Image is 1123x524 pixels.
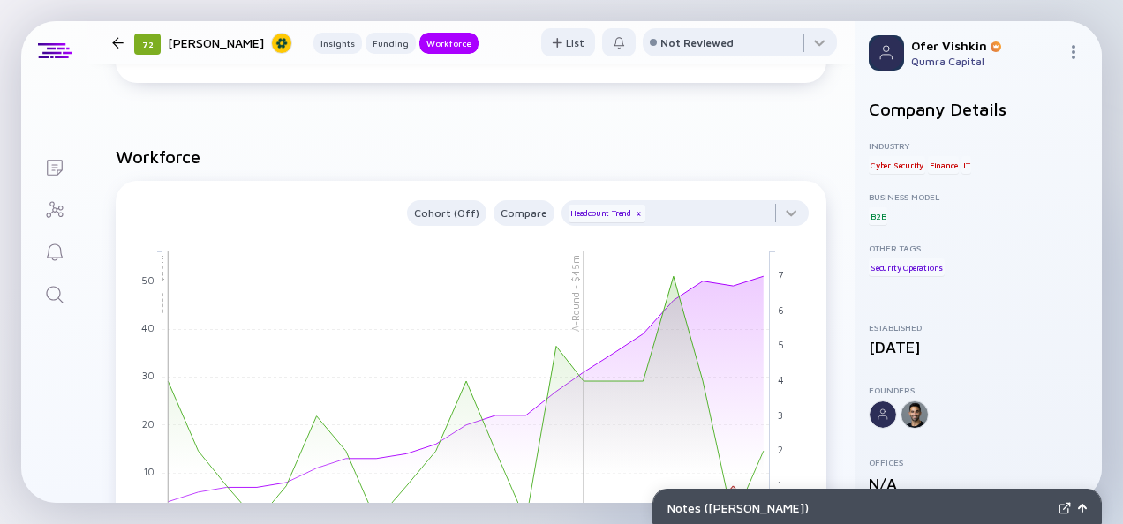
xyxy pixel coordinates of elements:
div: Finance [928,156,960,174]
div: Funding [366,34,416,52]
img: Profile Picture [869,35,904,71]
img: Menu [1066,45,1081,59]
div: Not Reviewed [660,36,734,49]
div: Offices [869,457,1088,468]
div: Cohort (Off) [407,203,486,223]
h2: Company Details [869,99,1088,119]
tspan: 50 [141,274,155,286]
div: Founders [869,385,1088,395]
div: 72 [134,34,161,55]
div: N/A [869,475,1088,493]
tspan: 2 [778,445,783,456]
button: List [541,28,595,56]
a: Investor Map [21,187,87,229]
div: Established [869,322,1088,333]
div: Workforce [419,34,479,52]
tspan: 5 [778,340,784,351]
div: B2B [869,207,887,225]
img: Open Notes [1078,504,1087,513]
tspan: 3 [778,409,783,421]
button: Compare [494,200,554,226]
tspan: 1 [778,479,781,490]
h2: Workforce [116,146,826,167]
div: x [633,208,644,219]
div: Industry [869,140,1088,151]
button: Cohort (Off) [407,200,486,226]
button: Funding [366,33,416,54]
tspan: 30 [142,371,155,382]
div: Insights [313,34,362,52]
a: Reminders [21,229,87,272]
div: Cyber Security [869,156,925,174]
button: Workforce [419,33,479,54]
tspan: 40 [141,322,155,333]
div: [PERSON_NAME] [168,32,292,54]
div: Notes ( [PERSON_NAME] ) [667,500,1051,515]
div: Business Model [869,191,1088,202]
tspan: 10 [144,467,155,478]
div: Headcount Trend [569,205,645,222]
div: Other Tags [869,243,1088,253]
tspan: 4 [778,374,784,386]
a: Lists [21,145,87,187]
div: Security Operations [869,258,945,276]
div: List [541,29,595,56]
div: Qumra Capital [911,55,1059,68]
div: IT [961,156,972,174]
button: Insights [313,33,362,54]
tspan: 7 [778,270,783,281]
a: Search [21,272,87,314]
div: Compare [494,203,554,223]
img: Expand Notes [1059,502,1071,514]
tspan: 6 [778,304,784,316]
div: Ofer Vishkin [911,38,1059,53]
tspan: 20 [142,418,155,430]
div: [DATE] [869,338,1088,356]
